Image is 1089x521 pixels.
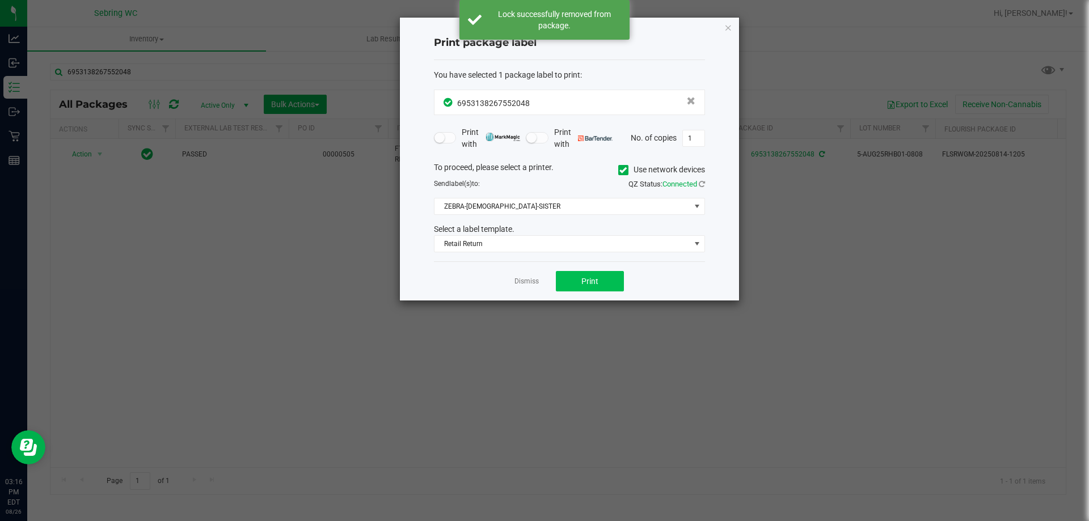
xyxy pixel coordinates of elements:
span: Print with [462,126,520,150]
span: In Sync [444,96,454,108]
div: Lock successfully removed from package. [488,9,621,31]
span: 6953138267552048 [457,99,530,108]
span: Retail Return [434,236,690,252]
iframe: Resource center [11,430,45,464]
span: Print with [554,126,613,150]
span: QZ Status: [628,180,705,188]
img: mark_magic_cybra.png [486,133,520,141]
img: bartender.png [578,135,613,141]
label: Use network devices [618,164,705,176]
button: Print [556,271,624,291]
span: You have selected 1 package label to print [434,70,580,79]
span: No. of copies [631,133,677,142]
span: ZEBRA-[DEMOGRAPHIC_DATA]-SISTER [434,198,690,214]
div: Select a label template. [425,223,714,235]
a: Dismiss [514,277,539,286]
h4: Print package label [434,36,705,50]
span: Connected [662,180,697,188]
div: : [434,69,705,81]
div: To proceed, please select a printer. [425,162,714,179]
span: Print [581,277,598,286]
span: label(s) [449,180,472,188]
span: Send to: [434,180,480,188]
